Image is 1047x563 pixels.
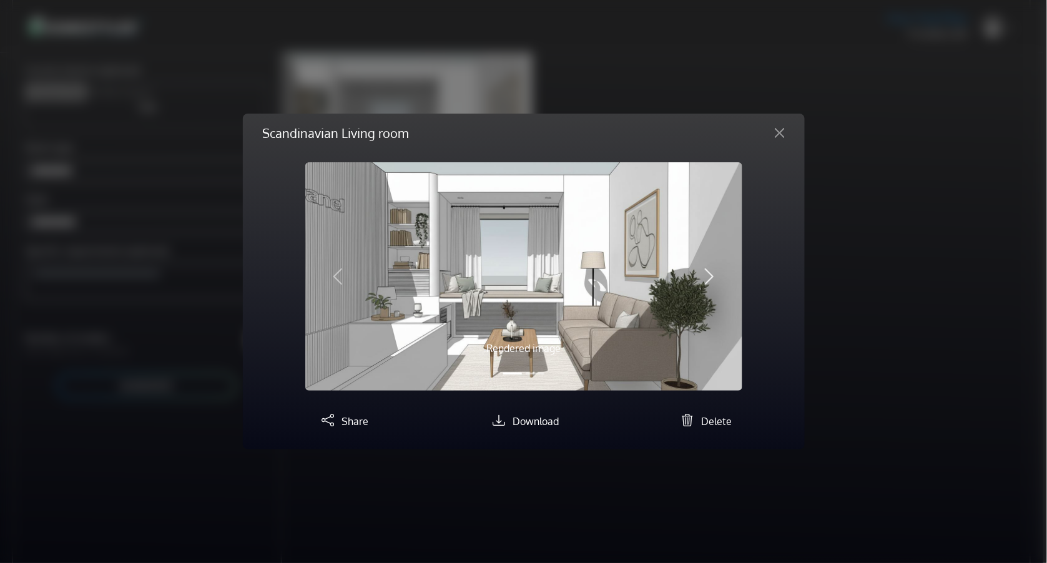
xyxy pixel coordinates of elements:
button: Close [765,123,795,143]
h5: Scandinavian Living room [263,124,409,142]
span: Share [342,415,369,428]
p: Rendered image [371,341,677,356]
span: Delete [701,415,732,428]
button: Slide 2 [526,366,544,381]
img: homestyler-20250928-1-ikhlno.jpg [305,162,742,391]
a: Share [317,415,369,428]
a: Download [488,415,559,428]
button: Delete [676,411,732,429]
button: Slide 1 [503,366,522,381]
span: Download [513,415,559,428]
